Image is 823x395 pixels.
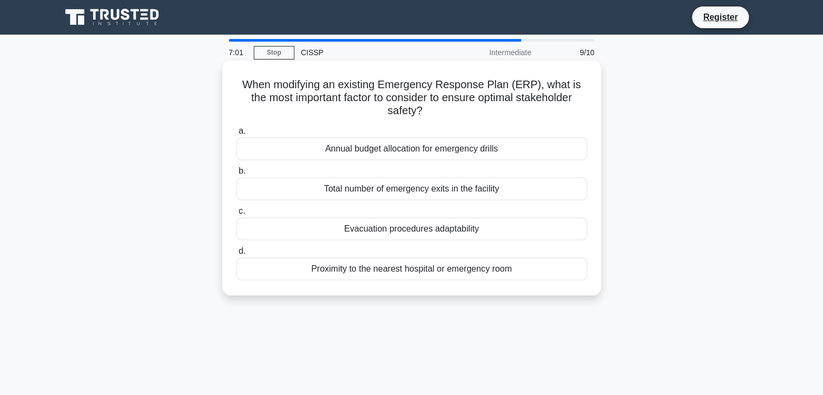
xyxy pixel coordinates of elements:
div: 7:01 [222,42,254,63]
span: a. [239,126,246,135]
div: CISSP [294,42,443,63]
div: Proximity to the nearest hospital or emergency room [236,258,587,280]
a: Stop [254,46,294,60]
span: c. [239,206,245,215]
a: Register [696,10,744,24]
h5: When modifying an existing Emergency Response Plan (ERP), what is the most important factor to co... [235,78,588,118]
div: 9/10 [538,42,601,63]
span: b. [239,166,246,175]
div: Evacuation procedures adaptability [236,218,587,240]
div: Total number of emergency exits in the facility [236,177,587,200]
div: Intermediate [443,42,538,63]
span: d. [239,246,246,255]
div: Annual budget allocation for emergency drills [236,137,587,160]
